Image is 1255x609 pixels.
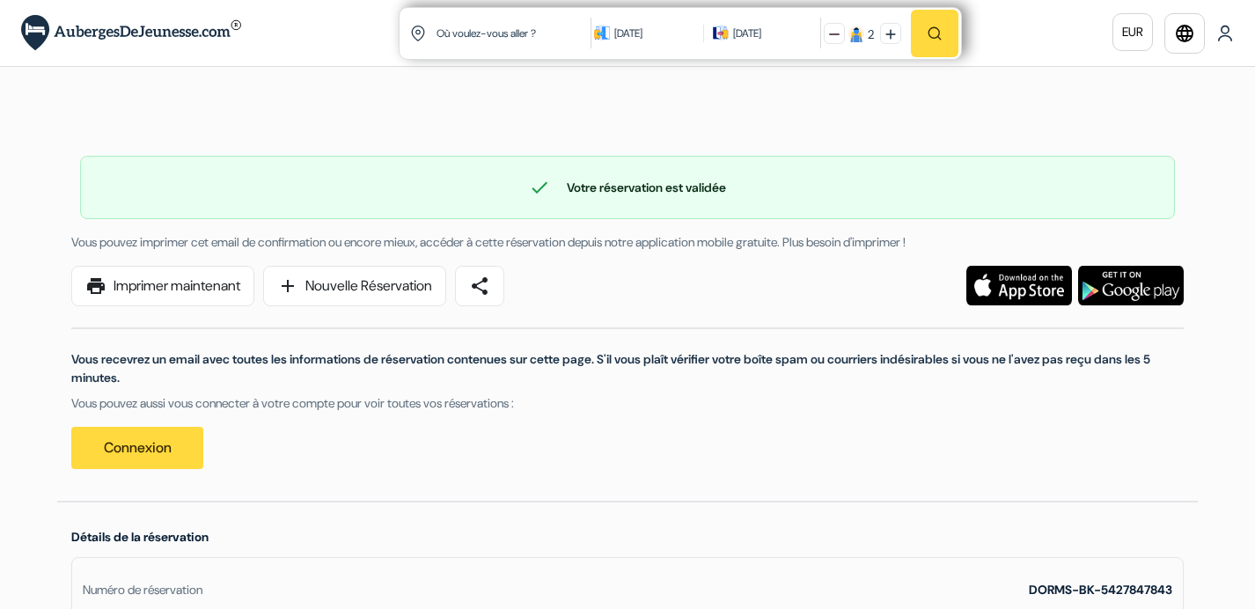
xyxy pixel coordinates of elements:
[1078,266,1184,305] img: Téléchargez l'application gratuite
[83,581,202,599] div: Numéro de réservation
[71,529,209,545] span: Détails de la réservation
[277,275,298,297] span: add
[1164,13,1205,54] a: language
[71,234,906,250] span: Vous pouvez imprimer cet email de confirmation ou encore mieux, accéder à cette réservation depui...
[1174,23,1195,44] i: language
[868,26,874,44] div: 2
[1216,25,1234,42] img: User Icon
[829,29,840,40] img: minus
[21,15,241,51] img: AubergesDeJeunesse.com
[455,266,504,306] a: share
[71,394,1184,413] p: Vous pouvez aussi vous connecter à votre compte pour voir toutes vos réservations :
[713,25,729,40] img: calendarIcon icon
[529,177,550,198] span: check
[1112,13,1153,51] a: EUR
[71,266,254,306] a: printImprimer maintenant
[1029,582,1172,598] strong: DORMS-BK-5427847843
[469,275,490,297] span: share
[614,25,694,42] div: [DATE]
[410,26,426,41] img: location icon
[966,266,1072,305] img: Téléchargez l'application gratuite
[848,26,864,42] img: guest icon
[263,266,446,306] a: addNouvelle Réservation
[71,350,1184,387] p: Vous recevrez un email avec toutes les informations de réservation contenues sur cette page. S'il...
[885,29,896,40] img: plus
[81,177,1174,198] div: Votre réservation est validée
[733,25,761,42] div: [DATE]
[71,427,203,469] a: Connexion
[85,275,106,297] span: print
[435,11,594,55] input: Ville, université ou logement
[594,25,610,40] img: calendarIcon icon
